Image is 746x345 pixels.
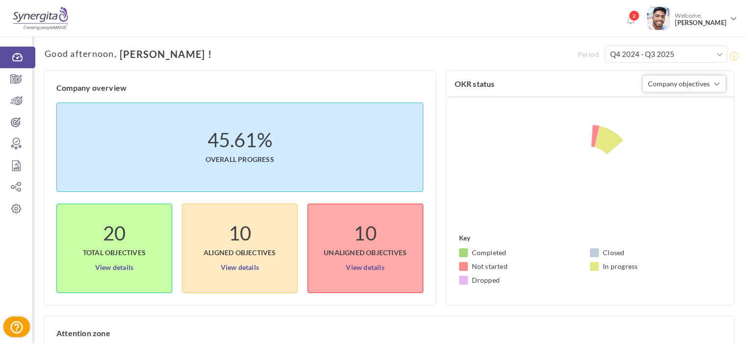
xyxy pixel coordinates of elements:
a: Photo Welcome,[PERSON_NAME] [643,3,741,32]
label: 45.61% [207,135,272,145]
span: Overall progress [206,145,274,164]
img: Logo [11,6,70,31]
span: [PERSON_NAME] [675,19,726,27]
a: View details [95,258,133,273]
span: Company objectives [648,80,710,88]
label: 10 [354,228,376,238]
span: UnAligned Objectives [324,238,407,258]
label: Key [459,233,471,243]
span: 2 [629,10,640,21]
small: Dropped [472,275,500,285]
small: Closed [603,248,624,258]
span: Total objectives [83,238,146,258]
a: Notifications [622,13,638,28]
span: Period [578,50,605,59]
small: Not started [472,262,508,271]
small: In progress [603,262,638,271]
span: Good afternoon [45,49,114,59]
h1: , [45,49,578,59]
span: Aligned Objectives [204,238,276,258]
span: Welcome, [670,7,729,31]
label: 10 [229,228,251,238]
span: [PERSON_NAME] ! [117,49,212,59]
img: Photo [647,7,670,30]
a: View details [346,258,384,273]
label: 20 [103,228,126,238]
input: Select Period * [605,46,727,63]
a: View details [221,258,259,273]
label: Attention zone [56,328,110,338]
label: Company overview [56,83,127,93]
button: Company objectives [643,75,726,92]
label: OKR status [455,79,495,89]
small: Completed [472,248,507,258]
